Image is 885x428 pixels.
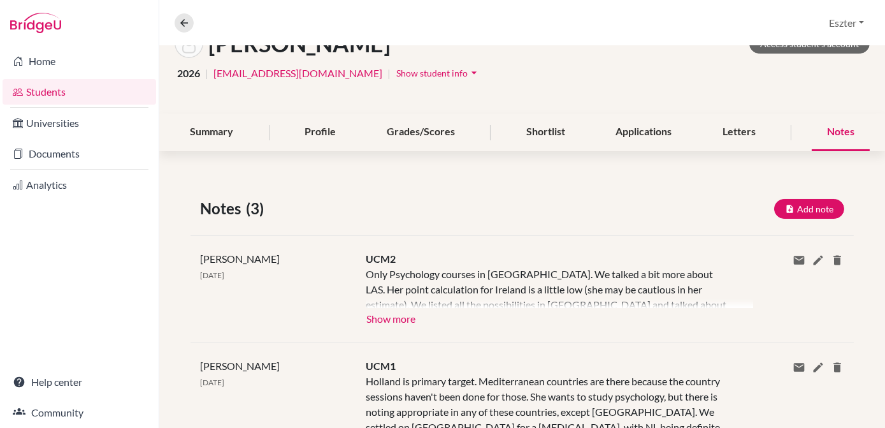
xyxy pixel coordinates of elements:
span: UCM2 [366,253,396,265]
a: Home [3,48,156,74]
div: Shortlist [511,114,580,151]
a: Analytics [3,172,156,198]
i: arrow_drop_down [468,66,480,79]
img: Bridge-U [10,13,61,33]
button: Show more [366,308,416,327]
span: [DATE] [200,270,224,280]
span: | [387,66,391,81]
a: Community [3,400,156,425]
div: Letters [707,114,771,151]
span: [PERSON_NAME] [200,253,280,265]
div: Notes [812,114,870,151]
button: Eszter [823,11,870,35]
a: [EMAIL_ADDRESS][DOMAIN_NAME] [213,66,382,81]
span: | [205,66,208,81]
span: 2026 [177,66,200,81]
span: Show student info [396,68,468,78]
div: Summary [175,114,248,151]
span: Notes [200,197,246,220]
span: [DATE] [200,378,224,387]
div: Applications [600,114,687,151]
div: Profile [289,114,351,151]
button: Show student infoarrow_drop_down [396,63,481,83]
span: (3) [246,197,269,220]
button: Add note [774,199,844,219]
div: Only Psychology courses in [GEOGRAPHIC_DATA]. We talked a bit more about LAS. Her point calculati... [366,267,733,308]
a: Help center [3,369,156,395]
a: Documents [3,141,156,166]
span: UCM1 [366,360,396,372]
span: [PERSON_NAME] [200,360,280,372]
a: Students [3,79,156,105]
a: Universities [3,110,156,136]
div: Grades/Scores [371,114,470,151]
